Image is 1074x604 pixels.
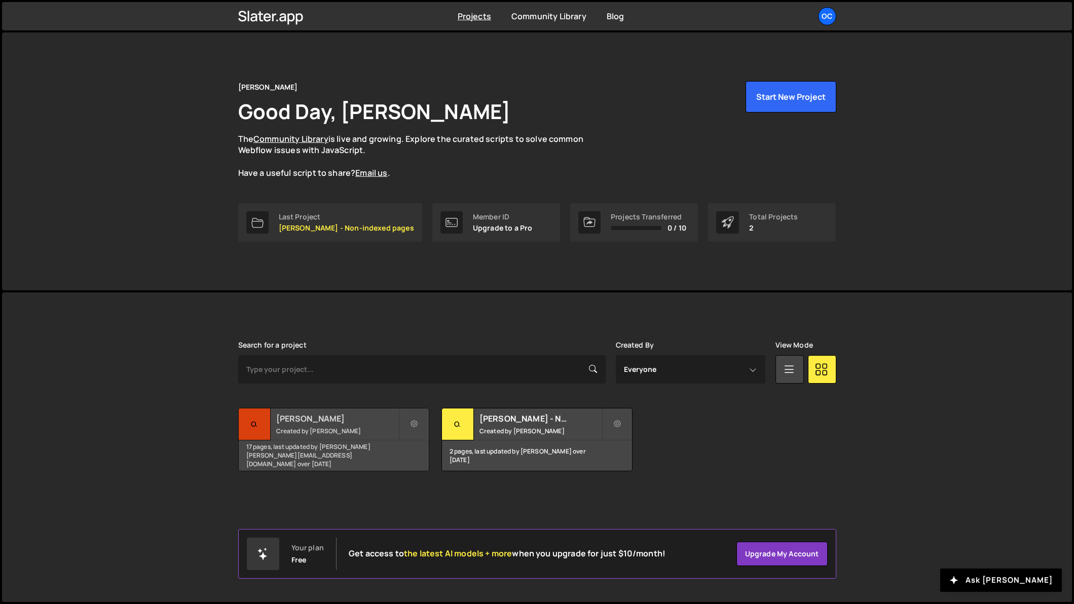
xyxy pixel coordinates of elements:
a: O. [PERSON_NAME] - Non-indexed pages Created by [PERSON_NAME] 2 pages, last updated by [PERSON_NA... [441,408,633,471]
h1: Good Day, [PERSON_NAME] [238,97,511,125]
a: Projects [458,11,491,22]
span: the latest AI models + more [404,548,512,559]
div: Your plan [291,544,324,552]
a: O. [PERSON_NAME] Created by [PERSON_NAME] 17 pages, last updated by [PERSON_NAME] [PERSON_NAME][E... [238,408,429,471]
a: OC [818,7,836,25]
h2: [PERSON_NAME] - Non-indexed pages [479,413,602,424]
h2: Get access to when you upgrade for just $10/month! [349,549,665,558]
div: O. [239,408,271,440]
div: Last Project [279,213,414,221]
div: 2 pages, last updated by [PERSON_NAME] over [DATE] [442,440,632,471]
p: The is live and growing. Explore the curated scripts to solve common Webflow issues with JavaScri... [238,133,603,179]
input: Type your project... [238,355,606,384]
a: Community Library [511,11,586,22]
p: Upgrade to a Pro [473,224,533,232]
label: Created By [616,341,654,349]
a: Community Library [253,133,328,144]
span: 0 / 10 [668,224,686,232]
a: Upgrade my account [736,542,828,566]
label: Search for a project [238,341,307,349]
a: Email us [355,167,387,178]
div: Projects Transferred [611,213,686,221]
div: Total Projects [749,213,798,221]
div: Member ID [473,213,533,221]
label: View Mode [775,341,813,349]
small: Created by [PERSON_NAME] [479,427,602,435]
button: Start New Project [746,81,836,112]
a: Blog [607,11,624,22]
div: [PERSON_NAME] [238,81,298,93]
small: Created by [PERSON_NAME] [276,427,398,435]
h2: [PERSON_NAME] [276,413,398,424]
a: Last Project [PERSON_NAME] - Non-indexed pages [238,203,422,242]
div: Free [291,556,307,564]
button: Ask [PERSON_NAME] [940,569,1062,592]
p: 2 [749,224,798,232]
div: 17 pages, last updated by [PERSON_NAME] [PERSON_NAME][EMAIL_ADDRESS][DOMAIN_NAME] over [DATE] [239,440,429,471]
p: [PERSON_NAME] - Non-indexed pages [279,224,414,232]
div: O. [442,408,474,440]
